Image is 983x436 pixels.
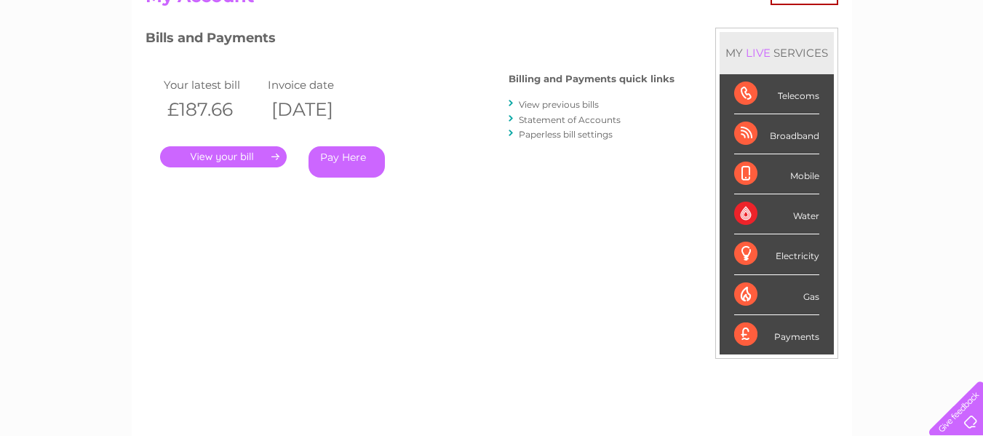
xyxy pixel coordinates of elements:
div: Mobile [734,154,819,194]
a: Log out [935,62,969,73]
div: Telecoms [734,74,819,114]
div: LIVE [743,46,773,60]
td: Invoice date [264,75,369,95]
a: . [160,146,287,167]
a: Paperless bill settings [519,129,613,140]
a: 0333 014 3131 [709,7,809,25]
a: Blog [856,62,877,73]
div: Gas [734,275,819,315]
a: View previous bills [519,99,599,110]
a: Pay Here [309,146,385,178]
div: Water [734,194,819,234]
div: Broadband [734,114,819,154]
img: logo.png [34,38,108,82]
a: Energy [763,62,795,73]
div: Clear Business is a trading name of Verastar Limited (registered in [GEOGRAPHIC_DATA] No. 3667643... [148,8,836,71]
a: Water [727,62,755,73]
td: Your latest bill [160,75,265,95]
th: [DATE] [264,95,369,124]
h4: Billing and Payments quick links [509,74,674,84]
div: Electricity [734,234,819,274]
div: MY SERVICES [720,32,834,74]
h3: Bills and Payments [146,28,674,53]
a: Statement of Accounts [519,114,621,125]
a: Contact [886,62,922,73]
div: Payments [734,315,819,354]
a: Telecoms [804,62,848,73]
th: £187.66 [160,95,265,124]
